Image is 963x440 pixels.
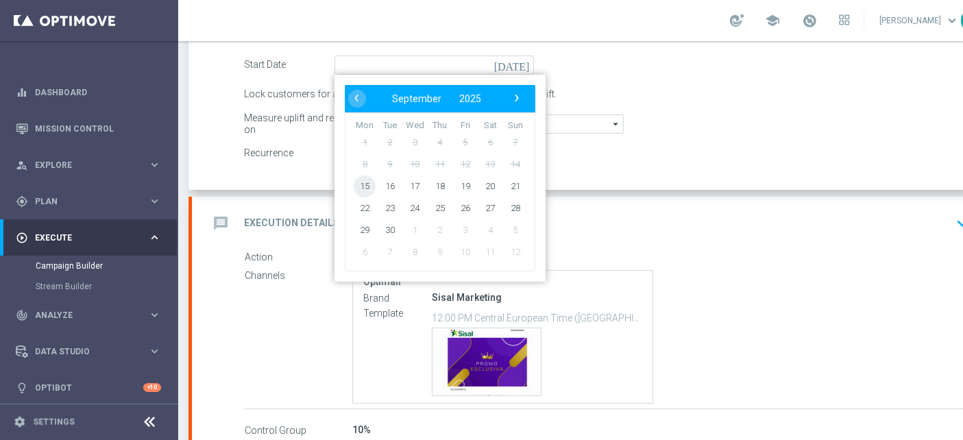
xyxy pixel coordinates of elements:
th: weekday [378,120,403,132]
span: 9 [429,241,451,262]
div: Sisal Marketing [432,291,642,304]
div: Dashboard [16,74,161,110]
i: equalizer [16,86,28,99]
span: 7 [504,131,526,153]
span: 6 [354,241,376,262]
label: Action [245,252,352,264]
span: 21 [504,175,526,197]
span: 29 [354,219,376,241]
i: arrow_drop_down [609,115,623,133]
span: 27 [479,197,501,219]
span: 17 [404,175,426,197]
div: gps_fixed Plan keyboard_arrow_right [15,196,162,207]
div: track_changes Analyze keyboard_arrow_right [15,310,162,321]
label: Brand [363,292,432,304]
span: 2 [429,219,451,241]
div: person_search Explore keyboard_arrow_right [15,160,162,171]
span: 3 [404,131,426,153]
span: 8 [354,153,376,175]
label: Control Group [245,424,352,437]
div: Lock customers for a duration of [244,85,404,104]
button: play_circle_outline Execute keyboard_arrow_right [15,232,162,243]
span: 20 [479,175,501,197]
span: 24 [404,197,426,219]
i: keyboard_arrow_right [148,158,161,171]
span: 2 [379,131,401,153]
div: Data Studio [16,345,148,358]
span: Data Studio [35,347,148,356]
i: keyboard_arrow_right [148,195,161,208]
div: Execute [16,232,148,244]
div: Data Studio keyboard_arrow_right [15,346,162,357]
a: Mission Control [35,110,161,147]
button: ‹ [348,90,366,108]
span: 1 [404,219,426,241]
span: 30 [379,219,401,241]
a: [PERSON_NAME]keyboard_arrow_down [878,10,961,31]
i: lightbulb [16,382,28,394]
span: › [508,89,526,107]
th: weekday [428,120,453,132]
div: Plan [16,195,148,208]
div: +10 [143,383,161,392]
span: September [392,93,441,104]
h2: Execution Details [244,217,339,230]
i: keyboard_arrow_right [148,308,161,321]
span: 26 [454,197,476,219]
bs-datepicker-navigation-view: ​ ​ ​ [348,90,525,108]
div: Analyze [16,309,148,321]
span: 19 [454,175,476,197]
th: weekday [352,120,378,132]
i: settings [14,416,26,428]
span: 2025 [459,93,481,104]
a: Dashboard [35,74,161,110]
button: › [507,90,525,108]
th: weekday [452,120,478,132]
span: 12 [504,241,526,262]
span: 14 [504,153,526,175]
span: 28 [504,197,526,219]
button: lightbulb Optibot +10 [15,382,162,393]
th: weekday [502,120,528,132]
span: 8 [404,241,426,262]
span: 6 [479,131,501,153]
bs-datepicker-container: calendar [334,75,546,282]
th: weekday [402,120,428,132]
span: Analyze [35,311,148,319]
a: Stream Builder [36,281,143,292]
label: Channels [245,270,352,282]
i: play_circle_outline [16,232,28,244]
span: 3 [454,219,476,241]
i: person_search [16,159,28,171]
button: September [383,90,450,108]
span: 15 [354,175,376,197]
span: 22 [354,197,376,219]
span: 16 [379,175,401,197]
i: keyboard_arrow_right [148,231,161,244]
th: weekday [478,120,503,132]
div: Campaign Builder [36,256,177,276]
a: Settings [33,418,75,426]
span: 18 [429,175,451,197]
span: ‹ [348,89,365,107]
i: gps_fixed [16,195,28,208]
p: 12:00 PM Central European Time ([GEOGRAPHIC_DATA]) (UTC +02:00) [432,310,642,324]
div: Start Date [244,56,334,75]
span: 4 [429,131,451,153]
button: Mission Control [15,123,162,134]
button: equalizer Dashboard [15,87,162,98]
div: Measure uplift and response based on [244,114,404,134]
span: 10 [404,153,426,175]
div: Mission Control [16,110,161,147]
span: 25 [429,197,451,219]
span: 1 [354,131,376,153]
i: keyboard_arrow_right [148,345,161,358]
span: 13 [479,153,501,175]
div: Stream Builder [36,276,177,297]
i: track_changes [16,309,28,321]
span: 7 [379,241,401,262]
span: Execute [35,234,148,242]
label: Template [363,307,432,319]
